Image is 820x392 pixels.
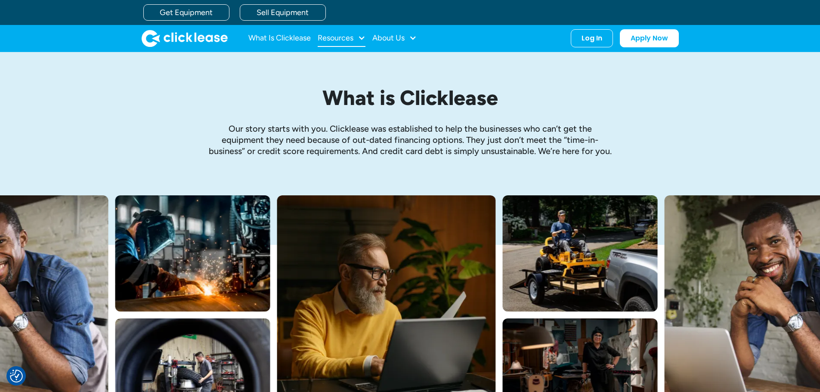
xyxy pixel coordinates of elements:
a: What Is Clicklease [248,30,311,47]
img: Clicklease logo [142,30,228,47]
img: A welder in a large mask working on a large pipe [115,195,270,312]
img: Revisit consent button [10,370,23,383]
a: Sell Equipment [240,4,326,21]
div: Resources [318,30,365,47]
div: About Us [372,30,417,47]
a: home [142,30,228,47]
h1: What is Clicklease [208,86,613,109]
a: Get Equipment [143,4,229,21]
a: Apply Now [620,29,679,47]
button: Consent Preferences [10,370,23,383]
div: Log In [582,34,602,43]
img: Man with hat and blue shirt driving a yellow lawn mower onto a trailer [503,195,658,312]
p: Our story starts with you. Clicklease was established to help the businesses who can’t get the eq... [208,123,613,157]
